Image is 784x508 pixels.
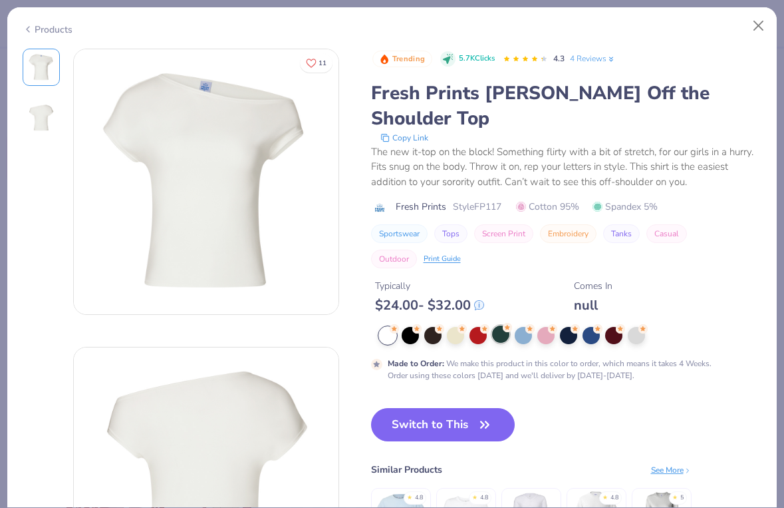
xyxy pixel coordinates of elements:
[388,358,444,369] strong: Made to Order :
[371,144,762,190] div: The new it-top on the block! Something flirty with a bit of stretch, for our girls in a hurry. Fi...
[540,224,596,243] button: Embroidery
[646,224,687,243] button: Casual
[371,250,417,268] button: Outdoor
[472,493,477,499] div: ★
[574,279,612,293] div: Comes In
[23,23,72,37] div: Products
[603,224,640,243] button: Tanks
[25,102,57,134] img: Back
[376,131,432,144] button: copy to clipboard
[74,49,338,314] img: Front
[651,464,692,476] div: See More
[516,200,579,214] span: Cotton 95%
[480,493,488,503] div: 4.8
[474,224,533,243] button: Screen Print
[610,493,618,503] div: 4.8
[503,49,548,70] div: 4.3 Stars
[372,51,432,68] button: Badge Button
[371,463,442,477] div: Similar Products
[371,224,428,243] button: Sportswear
[375,297,484,314] div: $ 24.00 - $ 32.00
[553,53,565,64] span: 4.3
[371,81,762,131] div: Fresh Prints [PERSON_NAME] Off the Shoulder Top
[434,224,467,243] button: Tops
[319,60,327,67] span: 11
[570,53,616,65] a: 4 Reviews
[371,202,389,213] img: brand logo
[371,408,515,441] button: Switch to This
[407,493,412,499] div: ★
[680,493,684,503] div: 5
[415,493,423,503] div: 4.8
[672,493,678,499] div: ★
[25,51,57,83] img: Front
[592,200,658,214] span: Spandex 5%
[396,200,446,214] span: Fresh Prints
[424,254,461,265] div: Print Guide
[388,358,715,381] div: We make this product in this color to order, which means it takes 4 Weeks. Order using these colo...
[574,297,612,314] div: null
[746,13,771,39] button: Close
[459,53,495,65] span: 5.7K Clicks
[375,279,484,293] div: Typically
[453,200,501,214] span: Style FP117
[300,53,332,73] button: Like
[392,55,425,63] span: Trending
[379,54,390,65] img: Trending sort
[602,493,608,499] div: ★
